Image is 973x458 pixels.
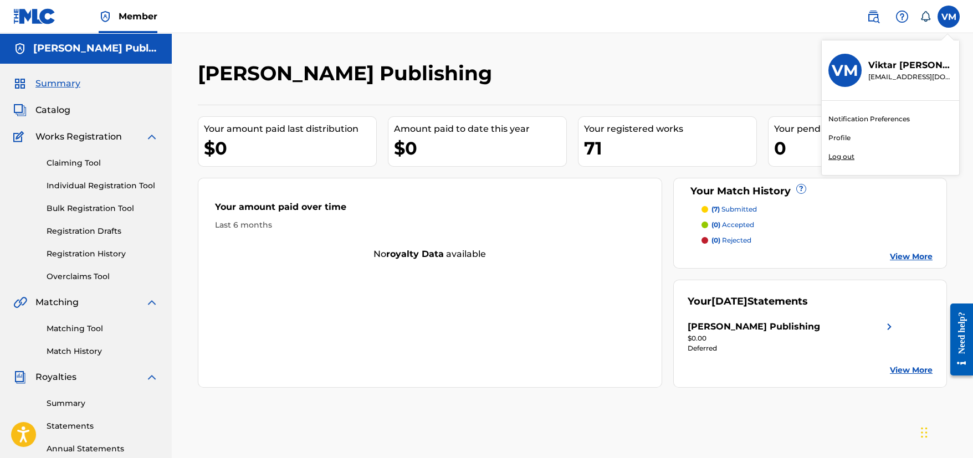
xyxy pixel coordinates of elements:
a: CatalogCatalog [13,104,70,117]
span: (7) [711,205,720,213]
div: Drag [921,416,928,449]
div: Your Match History [688,184,933,199]
img: Works Registration [13,130,28,143]
p: rejected [711,235,751,245]
img: help [895,10,909,23]
div: Your registered works [584,122,756,136]
div: Your amount paid last distribution [204,122,376,136]
a: Statements [47,420,158,432]
p: Log out [828,152,854,162]
h5: Viktor Minsky Publishing [33,42,158,55]
a: (0) accepted [701,220,933,230]
div: 0 [774,136,946,161]
a: Matching Tool [47,323,158,335]
a: [PERSON_NAME] Publishingright chevron icon$0.00Deferred [688,320,896,353]
h3: VM [832,61,858,80]
img: Top Rightsholder [99,10,112,23]
div: $0.00 [688,333,896,343]
a: Registration Drafts [47,225,158,237]
span: Matching [35,296,79,309]
strong: royalty data [386,249,444,259]
div: Last 6 months [215,219,645,231]
img: expand [145,296,158,309]
div: $0 [204,136,376,161]
p: vmpublishing@fettmusic.com [868,72,952,82]
a: Annual Statements [47,443,158,455]
a: Individual Registration Tool [47,180,158,192]
img: expand [145,130,158,143]
a: Claiming Tool [47,157,158,169]
h2: [PERSON_NAME] Publishing [198,61,498,86]
iframe: Resource Center [942,295,973,384]
a: Registration History [47,248,158,260]
a: Summary [47,398,158,409]
div: User Menu [938,6,960,28]
a: (0) rejected [701,235,933,245]
img: Matching [13,296,27,309]
div: $0 [394,136,566,161]
a: View More [890,364,933,376]
a: Profile [828,133,851,143]
span: Catalog [35,104,70,117]
div: Deferred [688,343,896,353]
div: Amount paid to date this year [394,122,566,136]
img: Summary [13,77,27,90]
div: Help [891,6,913,28]
iframe: Chat Widget [918,405,973,458]
p: submitted [711,204,757,214]
p: Viktar Makhnovich [868,59,952,72]
img: Royalties [13,370,27,384]
span: Summary [35,77,80,90]
img: Catalog [13,104,27,117]
span: Royalties [35,370,76,384]
div: [PERSON_NAME] Publishing [688,320,820,333]
div: 71 [584,136,756,161]
a: Bulk Registration Tool [47,203,158,214]
a: Match History [47,346,158,357]
a: Notification Preferences [828,114,910,124]
p: accepted [711,220,754,230]
div: Your amount paid over time [215,200,645,219]
img: MLC Logo [13,8,56,24]
a: Public Search [862,6,884,28]
img: search [867,10,880,23]
div: Notifications [920,11,931,22]
a: (7) submitted [701,204,933,214]
span: Member [119,10,157,23]
span: Works Registration [35,130,122,143]
div: Your pending works [774,122,946,136]
a: SummarySummary [13,77,80,90]
span: (0) [711,236,720,244]
img: Accounts [13,42,27,55]
span: (0) [711,220,720,229]
span: ? [797,184,806,193]
a: View More [890,251,933,263]
div: Your Statements [688,294,808,309]
div: No available [198,248,662,261]
img: right chevron icon [883,320,896,333]
img: expand [145,370,158,384]
span: [DATE] [711,295,747,307]
a: Overclaims Tool [47,271,158,282]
